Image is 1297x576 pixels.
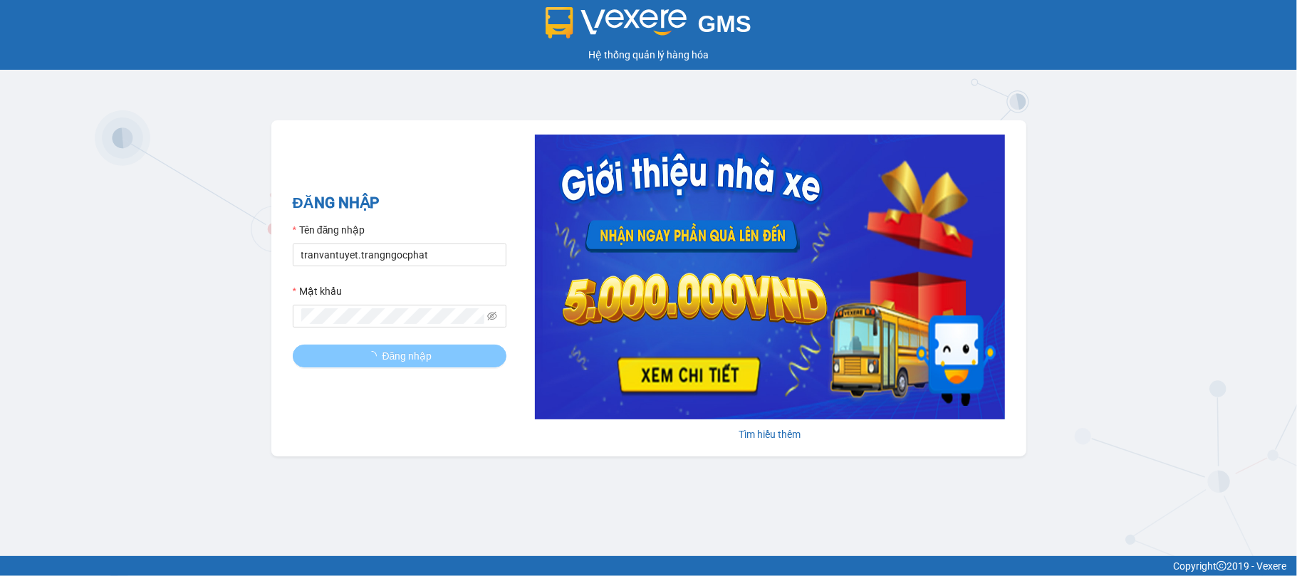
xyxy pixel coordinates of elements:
[546,21,751,33] a: GMS
[367,351,382,361] span: loading
[11,558,1286,574] div: Copyright 2019 - Vexere
[293,192,506,215] h2: ĐĂNG NHẬP
[487,311,497,321] span: eye-invisible
[535,426,1005,442] div: Tìm hiểu thêm
[301,308,484,324] input: Mật khẩu
[546,7,687,38] img: logo 2
[293,244,506,266] input: Tên đăng nhập
[1217,561,1226,571] span: copyright
[698,11,751,37] span: GMS
[293,345,506,367] button: Đăng nhập
[382,348,432,364] span: Đăng nhập
[293,222,365,238] label: Tên đăng nhập
[293,283,342,299] label: Mật khẩu
[4,47,1293,63] div: Hệ thống quản lý hàng hóa
[535,135,1005,419] img: banner-0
